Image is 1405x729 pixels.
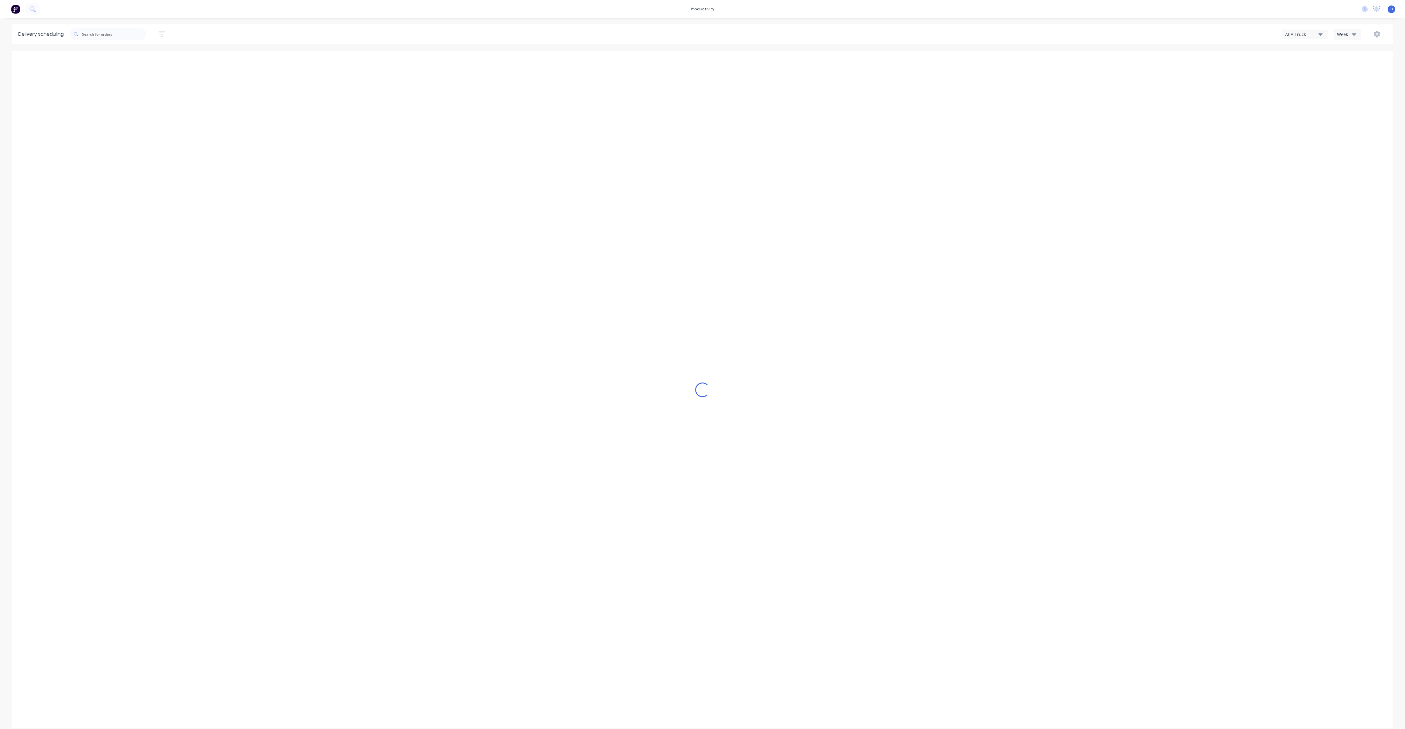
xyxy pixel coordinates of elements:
button: Week [1334,29,1361,40]
div: ACA Truck [1285,31,1318,38]
img: Factory [11,5,20,14]
div: productivity [688,5,717,14]
span: F1 [1389,6,1393,12]
input: Search for orders [82,28,146,40]
div: Delivery scheduling [12,24,70,44]
button: ACA Truck [1282,30,1328,39]
div: Week [1337,31,1355,38]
